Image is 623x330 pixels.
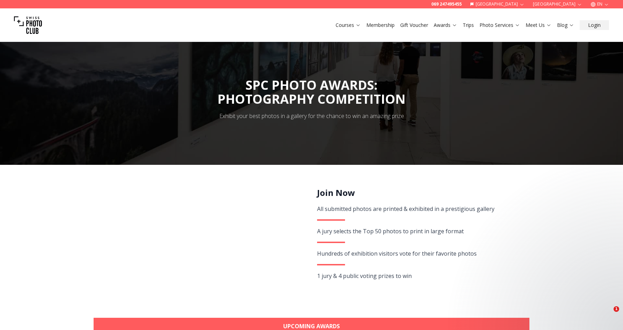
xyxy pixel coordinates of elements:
iframe: Intercom live chat [599,306,616,323]
div: PHOTOGRAPHY COMPETITION [218,92,405,106]
div: 1 jury & 4 public voting prizes to win [317,271,521,281]
button: Courses [333,20,364,30]
a: Trips [463,22,474,29]
span: 1 [614,306,619,312]
a: 069 247495455 [431,1,462,7]
a: Courses [336,22,361,29]
a: Gift Voucher [400,22,428,29]
a: Meet Us [526,22,551,29]
a: Awards [434,22,457,29]
img: Swiss photo club [14,11,42,39]
span: SPC PHOTO AWARDS: [218,76,405,106]
button: Meet Us [523,20,554,30]
div: A jury selects the Top 50 photos to print in large format [317,226,521,236]
button: Photo Services [477,20,523,30]
button: Blog [554,20,577,30]
div: Exhibit your best photos in a gallery for the chance to win an amazing prize [219,112,404,120]
div: Hundreds of exhibition visitors vote for their favorite photos [317,249,521,258]
a: Membership [366,22,395,29]
button: Login [580,20,609,30]
button: Gift Voucher [397,20,431,30]
button: Membership [364,20,397,30]
a: Blog [557,22,574,29]
h2: Join Now [317,187,521,198]
div: All submitted photos are printed & exhibited in a prestigious gallery [317,204,521,214]
button: Trips [460,20,477,30]
a: Photo Services [479,22,520,29]
button: Awards [431,20,460,30]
